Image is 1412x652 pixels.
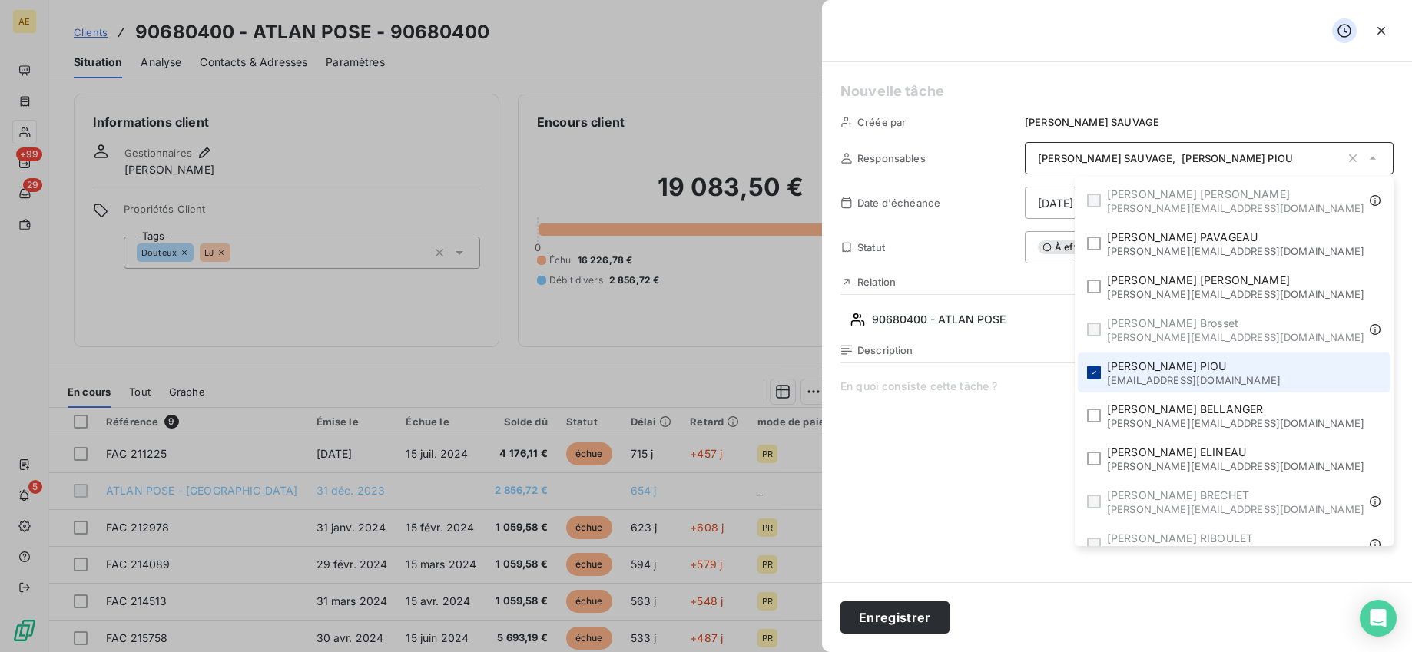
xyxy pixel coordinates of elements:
[1107,445,1364,460] span: [PERSON_NAME] ELINEAU
[1025,187,1394,219] input: placeholder
[1107,460,1364,472] span: [PERSON_NAME][EMAIL_ADDRESS][DOMAIN_NAME]
[1360,600,1397,637] div: Open Intercom Messenger
[857,276,896,288] span: Relation
[1038,240,1112,254] span: À effectuer
[1107,316,1364,331] span: [PERSON_NAME] Brosset
[840,307,1394,332] button: 90680400 - ATLAN POSE19 083,50 €
[1107,288,1364,300] span: [PERSON_NAME][EMAIL_ADDRESS][DOMAIN_NAME]
[1182,152,1293,164] span: [PERSON_NAME] PIOU
[857,241,885,253] span: Statut
[1107,374,1281,386] span: [EMAIL_ADDRESS][DOMAIN_NAME]
[1107,187,1364,202] span: [PERSON_NAME] [PERSON_NAME]
[1107,488,1364,503] span: [PERSON_NAME] BRECHET
[1025,116,1159,128] span: [PERSON_NAME] SAUVAGE
[1107,417,1364,429] span: [PERSON_NAME][EMAIL_ADDRESS][DOMAIN_NAME]
[1107,359,1281,374] span: [PERSON_NAME] PIOU
[840,601,950,634] button: Enregistrer
[1107,402,1364,417] span: [PERSON_NAME] BELLANGER
[857,344,913,356] span: Description
[1107,245,1364,257] span: [PERSON_NAME][EMAIL_ADDRESS][DOMAIN_NAME]
[857,152,926,164] span: Responsables
[1107,531,1364,546] span: [PERSON_NAME] RIBOULET
[1107,273,1364,288] span: [PERSON_NAME] [PERSON_NAME]
[857,197,940,209] span: Date d'échéance
[872,312,1006,327] span: 90680400 - ATLAN POSE
[1107,331,1364,343] span: [PERSON_NAME][EMAIL_ADDRESS][DOMAIN_NAME]
[1107,503,1364,515] span: [PERSON_NAME][EMAIL_ADDRESS][DOMAIN_NAME]
[1172,151,1175,164] span: ,
[1038,152,1172,164] span: [PERSON_NAME] SAUVAGE
[1107,230,1364,245] span: [PERSON_NAME] PAVAGEAU
[857,116,906,128] span: Créée par
[1107,202,1364,214] span: [PERSON_NAME][EMAIL_ADDRESS][DOMAIN_NAME]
